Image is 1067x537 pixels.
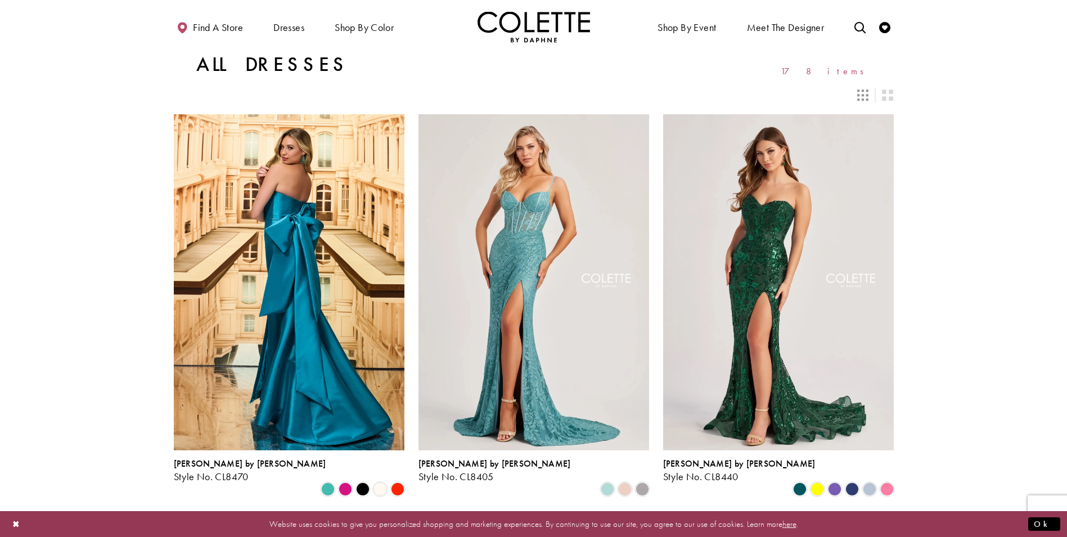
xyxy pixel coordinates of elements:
span: 178 items [781,66,871,76]
i: Smoke [636,482,649,496]
button: Close Dialog [7,514,26,534]
span: Style No. CL8405 [418,470,494,483]
i: Yellow [811,482,824,496]
i: Rose [618,482,632,496]
p: Website uses cookies to give you personalized shopping and marketing experiences. By continuing t... [81,516,986,531]
a: Visit Colette by Daphne Style No. CL8405 Page [418,114,649,450]
a: Visit Colette by Daphne Style No. CL8440 Page [663,114,894,450]
div: Colette by Daphne Style No. CL8470 [174,459,326,482]
span: [PERSON_NAME] by [PERSON_NAME] [174,458,326,469]
span: Shop by color [335,22,394,33]
span: Switch layout to 3 columns [857,89,868,101]
div: Colette by Daphne Style No. CL8440 [663,459,816,482]
i: Scarlet [391,482,404,496]
i: Diamond White [373,482,387,496]
i: Navy Blue [845,482,859,496]
i: Violet [828,482,841,496]
a: Visit Home Page [478,11,590,42]
span: Dresses [271,11,307,42]
span: Switch layout to 2 columns [882,89,893,101]
span: [PERSON_NAME] by [PERSON_NAME] [418,458,571,469]
i: Sea Glass [601,482,614,496]
i: Black [356,482,370,496]
a: here [782,518,796,529]
i: Spruce [793,482,807,496]
span: Shop By Event [655,11,719,42]
span: Dresses [273,22,304,33]
a: Meet the designer [744,11,827,42]
span: Shop By Event [658,22,716,33]
h1: All Dresses [196,53,349,76]
a: Find a store [174,11,246,42]
div: Colette by Daphne Style No. CL8405 [418,459,571,482]
a: Visit Colette by Daphne Style No. CL8470 Page [174,114,404,450]
span: Style No. CL8440 [663,470,739,483]
i: Fuchsia [339,482,352,496]
button: Submit Dialog [1028,517,1060,531]
span: Meet the designer [747,22,825,33]
i: Ice Blue [863,482,876,496]
i: Cotton Candy [880,482,894,496]
span: [PERSON_NAME] by [PERSON_NAME] [663,458,816,469]
i: Turquoise [321,482,335,496]
a: Check Wishlist [876,11,893,42]
span: Shop by color [332,11,397,42]
div: Layout Controls [167,83,901,108]
span: Style No. CL8470 [174,470,249,483]
a: Toggle search [852,11,868,42]
span: Find a store [193,22,243,33]
img: Colette by Daphne [478,11,590,42]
